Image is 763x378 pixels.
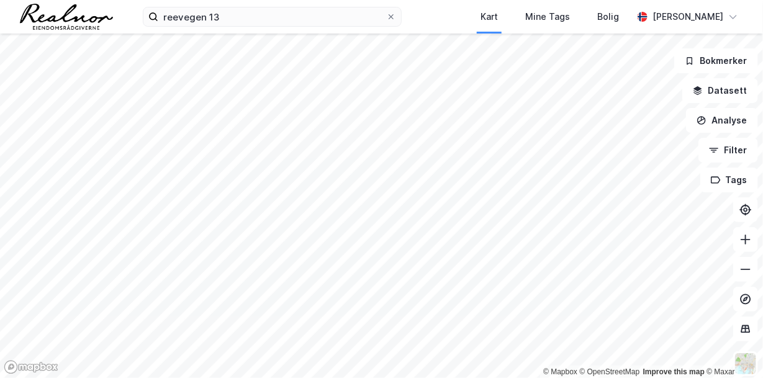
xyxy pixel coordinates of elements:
button: Tags [700,168,758,192]
a: Mapbox [543,367,577,376]
button: Filter [698,138,758,163]
button: Analyse [686,108,758,133]
div: Bolig [597,9,619,24]
a: OpenStreetMap [580,367,640,376]
div: Kart [481,9,498,24]
img: realnor-logo.934646d98de889bb5806.png [20,4,113,30]
input: Søk på adresse, matrikkel, gårdeiere, leietakere eller personer [158,7,386,26]
a: Improve this map [643,367,705,376]
button: Datasett [682,78,758,103]
div: Kontrollprogram for chat [701,318,763,378]
iframe: Chat Widget [701,318,763,378]
button: Bokmerker [674,48,758,73]
div: Mine Tags [525,9,570,24]
div: [PERSON_NAME] [652,9,723,24]
a: Mapbox homepage [4,360,58,374]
